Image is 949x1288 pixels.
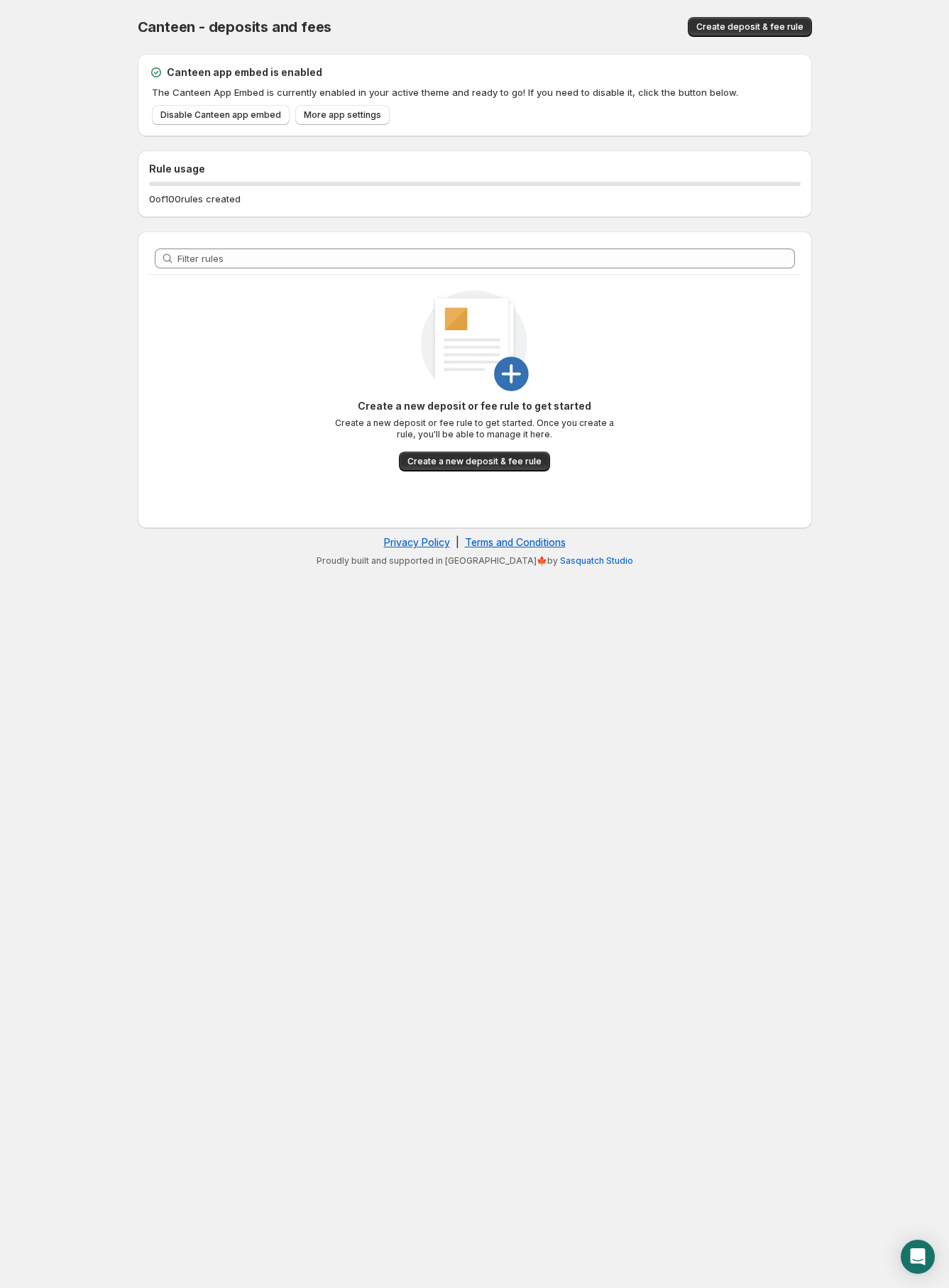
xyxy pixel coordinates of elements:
a: Disable Canteen app embed [152,105,290,125]
a: Terms and Conditions [465,536,566,548]
p: The Canteen App Embed is currently enabled in your active theme and ready to go! If you need to d... [152,85,801,99]
div: Open Intercom Messenger [901,1240,935,1274]
span: Disable Canteen app embed [160,109,281,121]
span: Canteen - deposits and fees [138,18,332,36]
a: More app settings [295,105,390,125]
span: Create a new deposit & fee rule [407,456,542,467]
span: Create deposit & fee rule [696,21,803,33]
p: 0 of 100 rules created [149,192,241,206]
button: Create deposit & fee rule [688,17,812,37]
p: Proudly built and supported in [GEOGRAPHIC_DATA]🍁by [145,555,805,567]
span: | [456,536,459,548]
input: Filter rules [177,249,795,268]
h2: Canteen app embed is enabled [167,65,322,80]
p: Create a new deposit or fee rule to get started. Once you create a rule, you'll be able to manage... [333,417,617,440]
span: More app settings [304,109,381,121]
a: Sasquatch Studio [560,555,633,566]
p: Create a new deposit or fee rule to get started [333,399,617,413]
h2: Rule usage [149,162,801,176]
a: Privacy Policy [384,536,450,548]
button: Create a new deposit & fee rule [399,452,550,471]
